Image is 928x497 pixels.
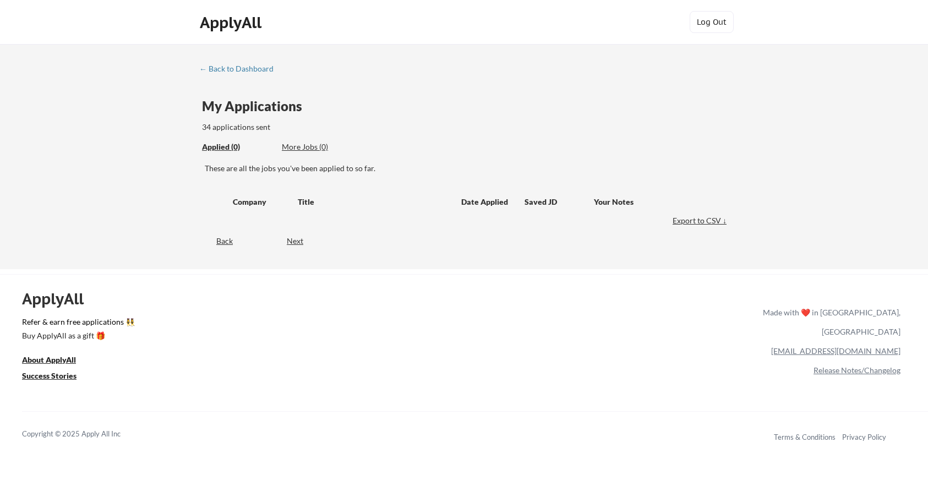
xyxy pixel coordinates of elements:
[22,429,149,440] div: Copyright © 2025 Apply All Inc
[202,141,274,153] div: These are all the jobs you've been applied to so far.
[22,332,132,340] div: Buy ApplyAll as a gift 🎁
[22,370,91,384] a: Success Stories
[690,11,734,33] button: Log Out
[461,196,510,207] div: Date Applied
[771,346,900,356] a: [EMAIL_ADDRESS][DOMAIN_NAME]
[202,100,311,113] div: My Applications
[22,355,76,364] u: About ApplyAll
[205,163,729,174] div: These are all the jobs you've been applied to so far.
[199,65,282,73] div: ← Back to Dashboard
[814,365,900,375] a: Release Notes/Changelog
[202,141,274,152] div: Applied (0)
[199,236,233,247] div: Back
[22,371,77,380] u: Success Stories
[594,196,719,207] div: Your Notes
[525,192,594,211] div: Saved JD
[758,303,900,341] div: Made with ❤️ in [GEOGRAPHIC_DATA], [GEOGRAPHIC_DATA]
[774,433,836,441] a: Terms & Conditions
[298,196,451,207] div: Title
[202,122,415,133] div: 34 applications sent
[22,330,132,343] a: Buy ApplyAll as a gift 🎁
[22,354,91,368] a: About ApplyAll
[842,433,886,441] a: Privacy Policy
[200,13,265,32] div: ApplyAll
[199,64,282,75] a: ← Back to Dashboard
[282,141,363,152] div: More Jobs (0)
[22,290,96,308] div: ApplyAll
[287,236,316,247] div: Next
[673,215,729,226] div: Export to CSV ↓
[233,196,288,207] div: Company
[282,141,363,153] div: These are job applications we think you'd be a good fit for, but couldn't apply you to automatica...
[22,318,533,330] a: Refer & earn free applications 👯‍♀️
